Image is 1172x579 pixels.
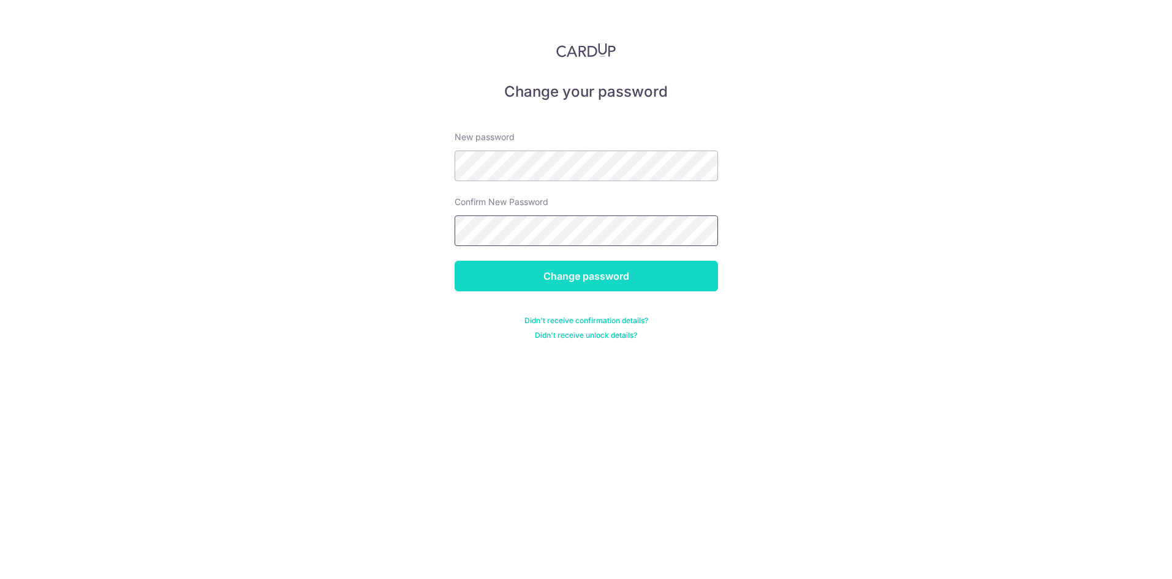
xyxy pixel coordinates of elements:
a: Didn't receive unlock details? [535,331,637,340]
img: CardUp Logo [556,43,616,58]
h5: Change your password [455,82,718,102]
label: New password [455,131,515,143]
a: Didn't receive confirmation details? [524,316,648,326]
label: Confirm New Password [455,196,548,208]
input: Change password [455,261,718,291]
